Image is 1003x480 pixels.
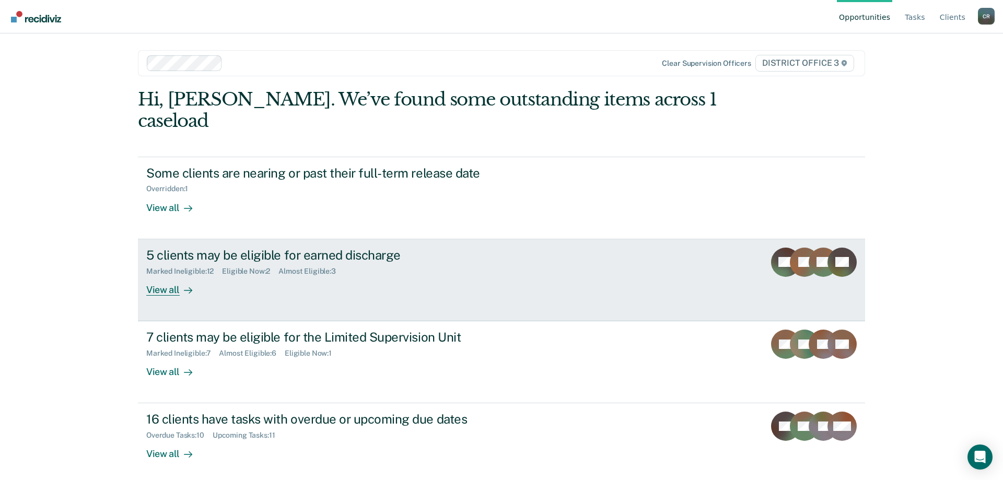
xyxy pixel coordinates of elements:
div: View all [146,193,205,214]
a: 5 clients may be eligible for earned dischargeMarked Ineligible:12Eligible Now:2Almost Eligible:3... [138,239,865,321]
div: Overdue Tasks : 10 [146,431,213,440]
div: View all [146,275,205,296]
span: DISTRICT OFFICE 3 [755,55,854,72]
div: Upcoming Tasks : 11 [213,431,284,440]
div: Clear supervision officers [662,59,751,68]
div: Some clients are nearing or past their full-term release date [146,166,513,181]
img: Recidiviz [11,11,61,22]
div: C R [978,8,995,25]
div: Eligible Now : 2 [222,267,278,276]
div: 16 clients have tasks with overdue or upcoming due dates [146,412,513,427]
div: 7 clients may be eligible for the Limited Supervision Unit [146,330,513,345]
div: View all [146,358,205,378]
button: Profile dropdown button [978,8,995,25]
div: Open Intercom Messenger [967,444,993,470]
div: Almost Eligible : 6 [219,349,285,358]
div: Eligible Now : 1 [285,349,340,358]
a: 7 clients may be eligible for the Limited Supervision UnitMarked Ineligible:7Almost Eligible:6Eli... [138,321,865,403]
div: Marked Ineligible : 7 [146,349,219,358]
div: Marked Ineligible : 12 [146,267,222,276]
div: Overridden : 1 [146,184,196,193]
div: 5 clients may be eligible for earned discharge [146,248,513,263]
div: View all [146,440,205,460]
a: Some clients are nearing or past their full-term release dateOverridden:1View all [138,157,865,239]
div: Almost Eligible : 3 [278,267,344,276]
div: Hi, [PERSON_NAME]. We’ve found some outstanding items across 1 caseload [138,89,720,132]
